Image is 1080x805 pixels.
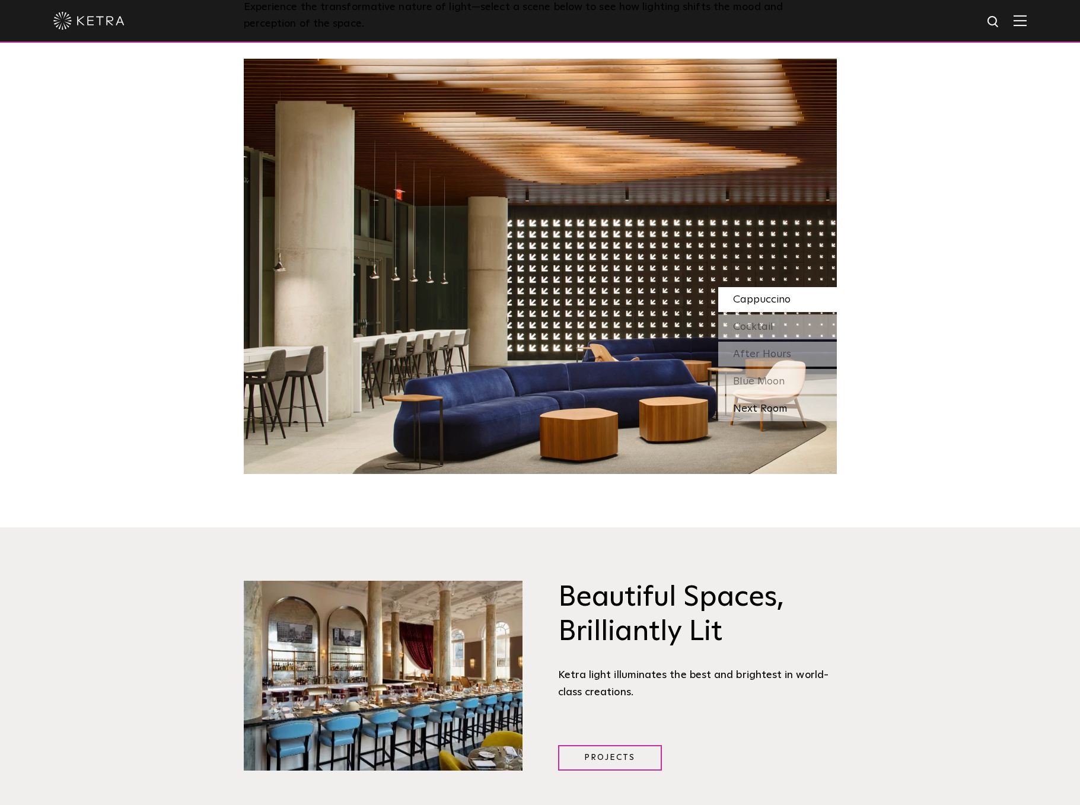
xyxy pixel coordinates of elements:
img: ketra-logo-2019-white [53,12,125,30]
img: search icon [986,15,1001,30]
span: Blue Moon [733,376,785,387]
img: Hamburger%20Nav.svg [1014,15,1027,26]
a: Projects [558,745,662,771]
span: Cappuccino [733,294,791,305]
div: Ketra light illuminates the best and brightest in world-class creations. [558,667,837,701]
h3: Beautiful Spaces, Brilliantly Lit [558,581,837,649]
div: Next Room [718,396,837,421]
img: SS_SXSW_Desktop_Cool [244,59,837,474]
span: After Hours [733,349,791,359]
img: Brilliantly Lit@2x [244,581,523,771]
span: Cocktail [733,322,773,332]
